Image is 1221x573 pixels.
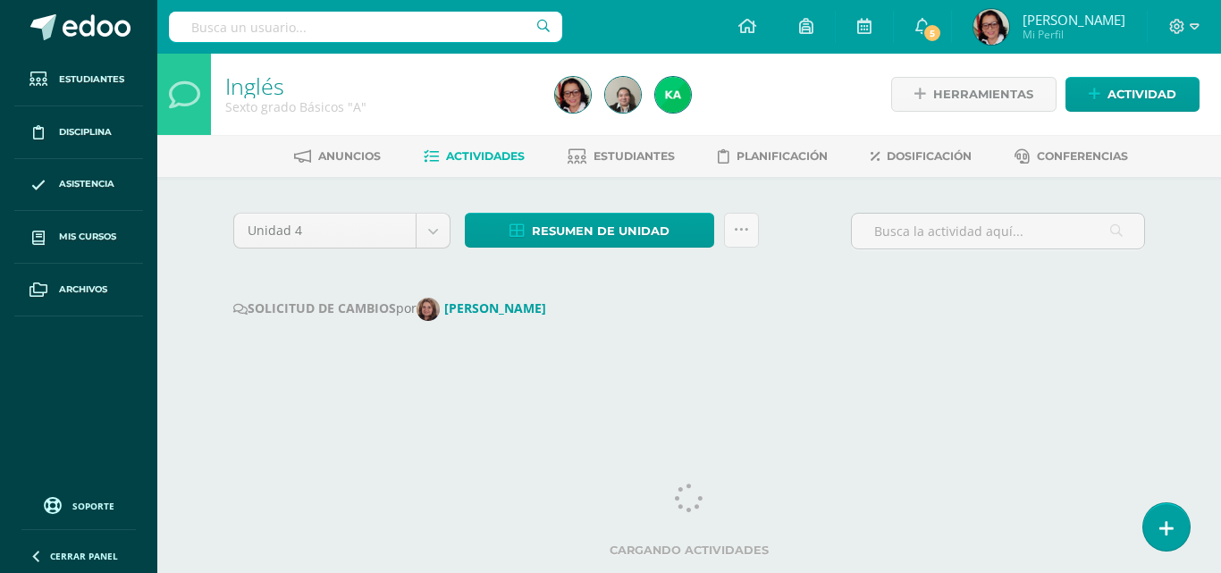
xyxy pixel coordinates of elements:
a: Estudiantes [568,142,675,171]
strong: SOLICITUD DE CAMBIOS [233,299,396,316]
div: por [233,298,1145,321]
a: [PERSON_NAME] [417,299,553,316]
a: Archivos [14,264,143,316]
a: Resumen de unidad [465,213,714,248]
span: Soporte [72,500,114,512]
img: 8023b044e5fe8d4619e40790d31912b4.png [655,77,691,113]
input: Busca un usuario... [169,12,562,42]
span: Disciplina [59,125,112,139]
span: Actividades [446,149,525,163]
a: Planificación [718,142,828,171]
a: Asistencia [14,159,143,212]
span: Estudiantes [594,149,675,163]
strong: [PERSON_NAME] [444,299,546,316]
span: Estudiantes [59,72,124,87]
span: Archivos [59,282,107,297]
span: Actividad [1107,78,1176,111]
a: Actividades [424,142,525,171]
a: Actividad [1065,77,1200,112]
span: Dosificación [887,149,972,163]
a: Estudiantes [14,54,143,106]
a: Soporte [21,493,136,517]
a: Dosificación [871,142,972,171]
a: Unidad 4 [234,214,450,248]
div: Sexto grado Básicos 'A' [225,98,534,115]
a: Anuncios [294,142,381,171]
span: 5 [922,23,942,43]
span: Conferencias [1037,149,1128,163]
a: Herramientas [891,77,1057,112]
img: 073ab9fb05eb5e4f9239493c9ec9f7a2.png [973,9,1009,45]
a: Mis cursos [14,211,143,264]
span: Mi Perfil [1023,27,1125,42]
label: Cargando actividades [233,544,1145,557]
h1: Inglés [225,73,534,98]
img: 97136cb0e418d86668827ea007eed8f5.png [417,298,440,321]
span: Asistencia [59,177,114,191]
span: Cerrar panel [50,550,118,562]
a: Conferencias [1015,142,1128,171]
span: Anuncios [318,149,381,163]
span: Resumen de unidad [532,215,669,248]
a: Disciplina [14,106,143,159]
input: Busca la actividad aquí... [852,214,1144,249]
a: Inglés [225,71,284,101]
span: Unidad 4 [248,214,402,248]
span: Mis cursos [59,230,116,244]
span: [PERSON_NAME] [1023,11,1125,29]
span: Herramientas [933,78,1033,111]
span: Planificación [737,149,828,163]
img: 073ab9fb05eb5e4f9239493c9ec9f7a2.png [555,77,591,113]
img: 4244ecfc47b4b620a2f8602b2e1965e1.png [605,77,641,113]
